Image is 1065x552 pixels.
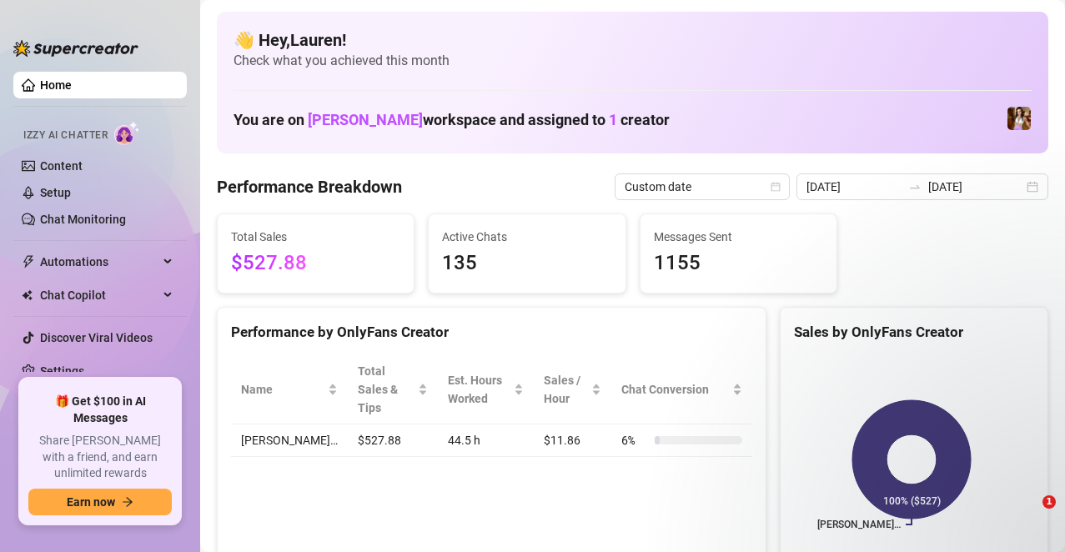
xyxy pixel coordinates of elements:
[40,78,72,92] a: Home
[40,331,153,344] a: Discover Viral Videos
[13,40,138,57] img: logo-BBDzfeDw.svg
[40,248,158,275] span: Automations
[28,394,172,426] span: 🎁 Get $100 in AI Messages
[234,111,670,129] h1: You are on workspace and assigned to creator
[231,248,400,279] span: $527.88
[231,355,348,424] th: Name
[231,228,400,246] span: Total Sales
[231,321,752,344] div: Performance by OnlyFans Creator
[442,228,611,246] span: Active Chats
[217,175,402,198] h4: Performance Breakdown
[1008,495,1048,535] iframe: Intercom live chat
[1042,495,1056,509] span: 1
[609,111,617,128] span: 1
[621,431,648,449] span: 6 %
[806,178,902,196] input: Start date
[358,362,414,417] span: Total Sales & Tips
[1007,107,1031,130] img: Elena
[654,248,823,279] span: 1155
[544,371,588,408] span: Sales / Hour
[40,282,158,309] span: Chat Copilot
[928,178,1023,196] input: End date
[234,28,1032,52] h4: 👋 Hey, Lauren !
[40,159,83,173] a: Content
[67,495,115,509] span: Earn now
[122,496,133,508] span: arrow-right
[654,228,823,246] span: Messages Sent
[625,174,780,199] span: Custom date
[611,355,752,424] th: Chat Conversion
[23,128,108,143] span: Izzy AI Chatter
[438,424,534,457] td: 44.5 h
[28,433,172,482] span: Share [PERSON_NAME] with a friend, and earn unlimited rewards
[114,121,140,145] img: AI Chatter
[22,289,33,301] img: Chat Copilot
[40,186,71,199] a: Setup
[28,489,172,515] button: Earn nowarrow-right
[348,355,438,424] th: Total Sales & Tips
[534,424,611,457] td: $11.86
[308,111,423,128] span: [PERSON_NAME]
[448,371,510,408] div: Est. Hours Worked
[908,180,922,193] span: swap-right
[908,180,922,193] span: to
[534,355,611,424] th: Sales / Hour
[771,182,781,192] span: calendar
[621,380,729,399] span: Chat Conversion
[817,519,901,530] text: [PERSON_NAME]…
[442,248,611,279] span: 135
[231,424,348,457] td: [PERSON_NAME]…
[22,255,35,268] span: thunderbolt
[241,380,324,399] span: Name
[794,321,1034,344] div: Sales by OnlyFans Creator
[234,52,1032,70] span: Check what you achieved this month
[40,364,84,378] a: Settings
[348,424,438,457] td: $527.88
[40,213,126,226] a: Chat Monitoring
